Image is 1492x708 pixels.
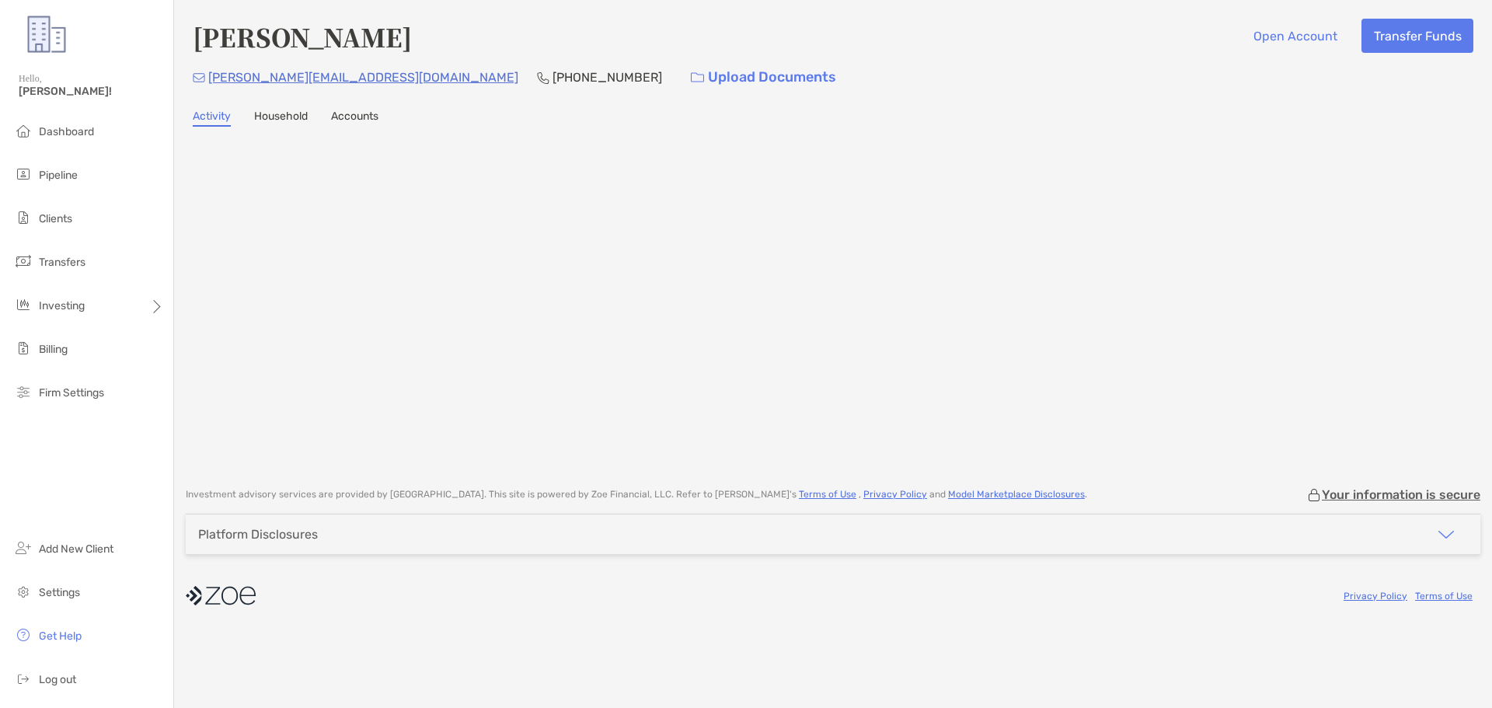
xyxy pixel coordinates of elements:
[681,61,846,94] a: Upload Documents
[537,71,549,84] img: Phone Icon
[14,121,33,140] img: dashboard icon
[14,252,33,270] img: transfers icon
[193,110,231,127] a: Activity
[39,630,82,643] span: Get Help
[14,669,33,688] img: logout icon
[14,382,33,401] img: firm-settings icon
[14,339,33,357] img: billing icon
[19,85,164,98] span: [PERSON_NAME]!
[14,539,33,557] img: add_new_client icon
[14,295,33,314] img: investing icon
[1361,19,1473,53] button: Transfer Funds
[193,73,205,82] img: Email Icon
[1322,487,1480,502] p: Your information is secure
[14,208,33,227] img: clients icon
[331,110,378,127] a: Accounts
[1241,19,1349,53] button: Open Account
[1415,591,1473,602] a: Terms of Use
[39,386,104,399] span: Firm Settings
[39,169,78,182] span: Pipeline
[1437,525,1455,544] img: icon arrow
[39,343,68,356] span: Billing
[186,489,1087,500] p: Investment advisory services are provided by [GEOGRAPHIC_DATA] . This site is powered by Zoe Fina...
[254,110,308,127] a: Household
[193,19,412,54] h4: [PERSON_NAME]
[39,299,85,312] span: Investing
[799,489,856,500] a: Terms of Use
[19,6,75,62] img: Zoe Logo
[14,626,33,644] img: get-help icon
[208,68,518,87] p: [PERSON_NAME][EMAIL_ADDRESS][DOMAIN_NAME]
[186,578,256,613] img: company logo
[39,256,85,269] span: Transfers
[14,582,33,601] img: settings icon
[553,68,662,87] p: [PHONE_NUMBER]
[1344,591,1407,602] a: Privacy Policy
[691,72,704,83] img: button icon
[39,542,113,556] span: Add New Client
[39,673,76,686] span: Log out
[39,586,80,599] span: Settings
[39,125,94,138] span: Dashboard
[14,165,33,183] img: pipeline icon
[863,489,927,500] a: Privacy Policy
[198,527,318,542] div: Platform Disclosures
[39,212,72,225] span: Clients
[948,489,1085,500] a: Model Marketplace Disclosures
